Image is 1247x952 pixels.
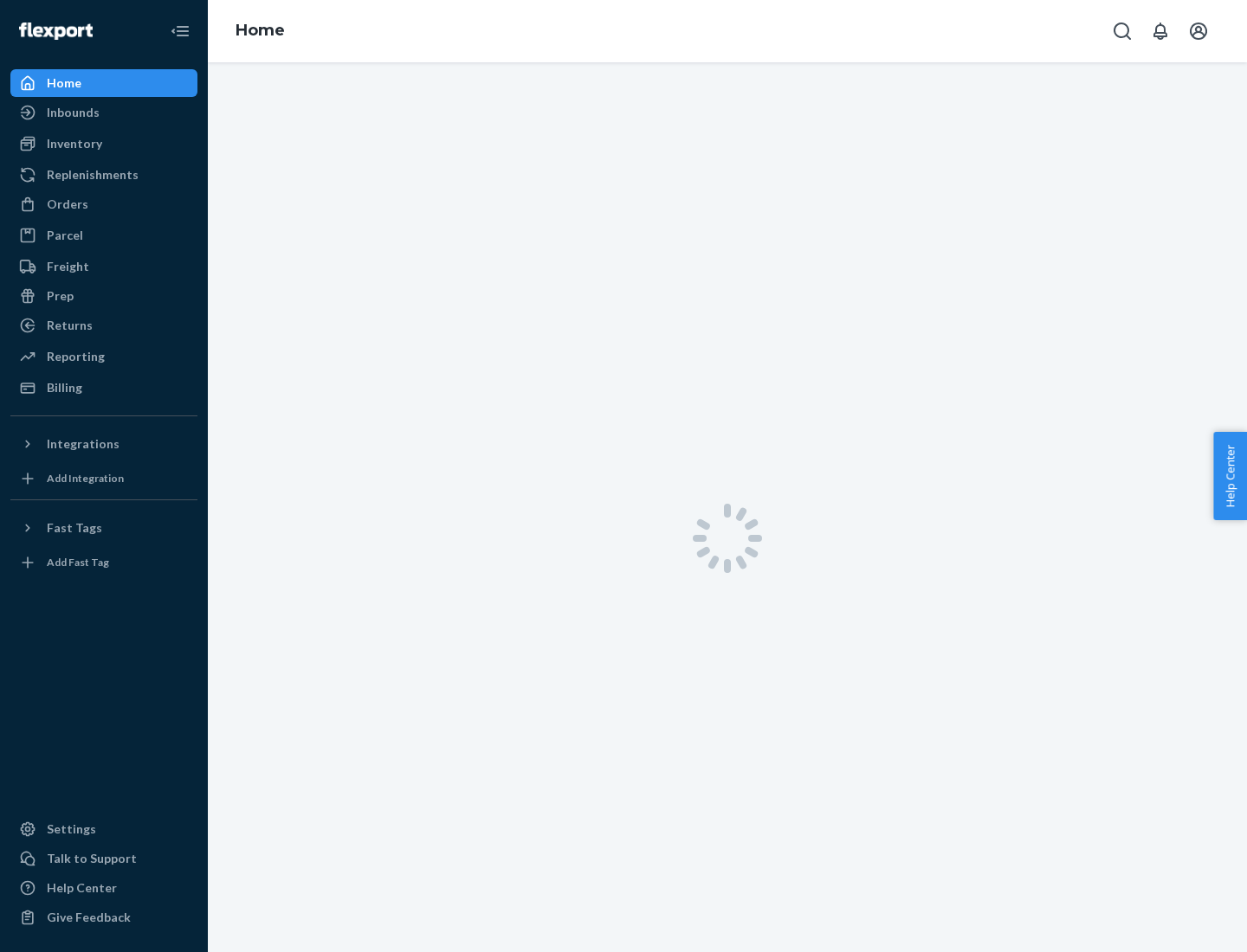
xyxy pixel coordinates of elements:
a: Inventory [10,130,197,158]
div: Freight [47,258,89,275]
div: Orders [47,196,88,213]
a: Replenishments [10,161,197,189]
div: Parcel [47,227,83,244]
div: Fast Tags [47,519,102,537]
button: Open notifications [1143,14,1178,48]
ol: breadcrumbs [222,6,299,56]
div: Replenishments [47,166,139,183]
a: Home [10,69,197,97]
div: Talk to Support [47,850,137,867]
button: Open Search Box [1105,14,1140,48]
button: Fast Tags [10,514,197,542]
div: Reporting [47,348,105,365]
div: Billing [47,379,82,396]
div: Returns [47,317,93,334]
button: Help Center [1213,432,1247,520]
a: Prep [10,282,197,310]
a: Reporting [10,343,197,370]
a: Talk to Support [10,845,197,872]
a: Freight [10,253,197,280]
a: Parcel [10,222,197,249]
div: Inbounds [47,104,100,121]
div: Integrations [47,435,120,453]
a: Billing [10,374,197,402]
button: Open account menu [1181,14,1216,48]
button: Integrations [10,430,197,458]
div: Help Center [47,879,117,897]
button: Close Navigation [163,14,197,48]
img: Flexport logo [19,23,93,40]
div: Add Integration [47,471,124,486]
div: Home [47,74,81,92]
div: Prep [47,287,74,305]
a: Inbounds [10,99,197,126]
a: Help Center [10,874,197,902]
div: Add Fast Tag [47,555,109,569]
div: Give Feedback [47,909,131,926]
a: Settings [10,815,197,843]
button: Give Feedback [10,904,197,931]
a: Add Integration [10,465,197,492]
a: Orders [10,190,197,218]
a: Returns [10,312,197,339]
div: Settings [47,820,96,838]
a: Home [236,21,285,40]
div: Inventory [47,135,102,152]
a: Add Fast Tag [10,549,197,576]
